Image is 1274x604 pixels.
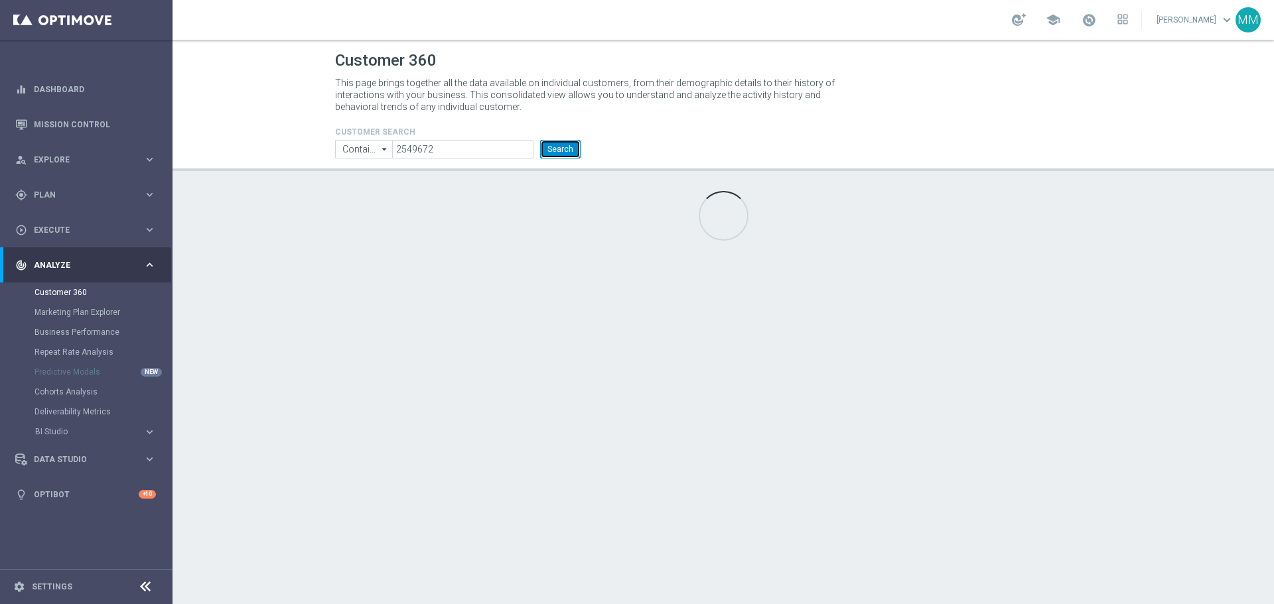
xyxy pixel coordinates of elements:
[34,156,143,164] span: Explore
[15,259,27,271] i: track_changes
[15,72,156,107] div: Dashboard
[15,454,157,465] button: Data Studio keyboard_arrow_right
[15,190,157,200] button: gps_fixed Plan keyboard_arrow_right
[143,223,156,236] i: keyboard_arrow_right
[35,307,138,318] a: Marketing Plan Explorer
[143,259,156,271] i: keyboard_arrow_right
[1236,7,1261,32] div: MM
[392,140,533,158] input: Enter CID, Email, name or phone
[35,327,138,337] a: Business Performance
[335,51,1111,70] h1: Customer 360
[141,368,162,377] div: NEW
[34,477,139,512] a: Optibot
[35,406,138,417] a: Deliverability Metrics
[35,322,171,342] div: Business Performance
[378,141,391,158] i: arrow_drop_down
[35,387,138,397] a: Cohorts Analysis
[143,188,156,201] i: keyboard_arrow_right
[34,191,143,199] span: Plan
[35,282,171,302] div: Customer 360
[15,259,143,271] div: Analyze
[335,127,581,137] h4: CUSTOMER SEARCH
[139,490,156,499] div: +10
[13,581,25,593] i: settings
[15,224,27,236] i: play_circle_outline
[34,226,143,234] span: Execute
[35,362,171,382] div: Predictive Models
[35,287,138,298] a: Customer 360
[15,224,143,236] div: Execute
[143,153,156,166] i: keyboard_arrow_right
[35,428,130,436] span: BI Studio
[35,428,143,436] div: BI Studio
[1155,10,1236,30] a: [PERSON_NAME]keyboard_arrow_down
[15,154,143,166] div: Explore
[15,260,157,271] button: track_changes Analyze keyboard_arrow_right
[143,453,156,465] i: keyboard_arrow_right
[335,77,846,113] p: This page brings together all the data available on individual customers, from their demographic ...
[1220,13,1234,27] span: keyboard_arrow_down
[15,189,143,201] div: Plan
[32,583,72,591] a: Settings
[35,422,171,442] div: BI Studio
[15,84,157,95] button: equalizer Dashboard
[15,225,157,235] button: play_circle_outline Execute keyboard_arrow_right
[35,402,171,422] div: Deliverability Metrics
[15,489,27,501] i: lightbulb
[34,455,143,463] span: Data Studio
[15,489,157,500] button: lightbulb Optibot +10
[35,302,171,322] div: Marketing Plan Explorer
[34,261,143,269] span: Analyze
[35,382,171,402] div: Cohorts Analysis
[15,154,157,165] button: person_search Explore keyboard_arrow_right
[15,107,156,142] div: Mission Control
[35,426,157,437] button: BI Studio keyboard_arrow_right
[15,119,157,130] button: Mission Control
[1046,13,1060,27] span: school
[15,84,27,95] i: equalizer
[15,477,156,512] div: Optibot
[15,189,27,201] i: gps_fixed
[15,453,143,465] div: Data Studio
[34,72,156,107] a: Dashboard
[35,347,138,357] a: Repeat Rate Analysis
[34,107,156,142] a: Mission Control
[15,154,27,166] i: person_search
[35,342,171,362] div: Repeat Rate Analysis
[335,140,392,158] input: Contains
[540,140,581,158] button: Search
[143,426,156,438] i: keyboard_arrow_right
